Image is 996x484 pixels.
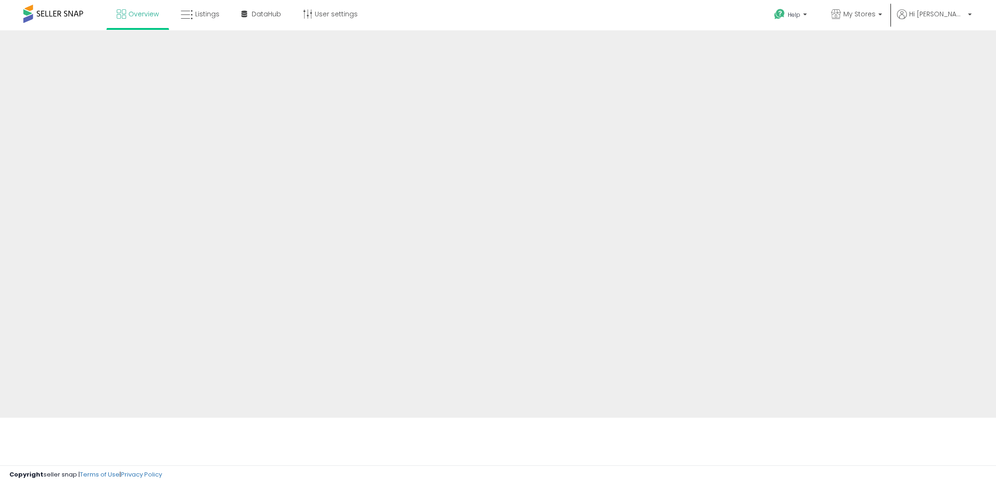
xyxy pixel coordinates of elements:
a: Hi [PERSON_NAME] [897,9,972,30]
span: My Stores [843,9,876,19]
i: Get Help [774,8,785,20]
span: Listings [195,9,219,19]
span: DataHub [252,9,281,19]
span: Overview [128,9,159,19]
span: Help [788,11,800,19]
a: Help [767,1,816,30]
span: Hi [PERSON_NAME] [909,9,965,19]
